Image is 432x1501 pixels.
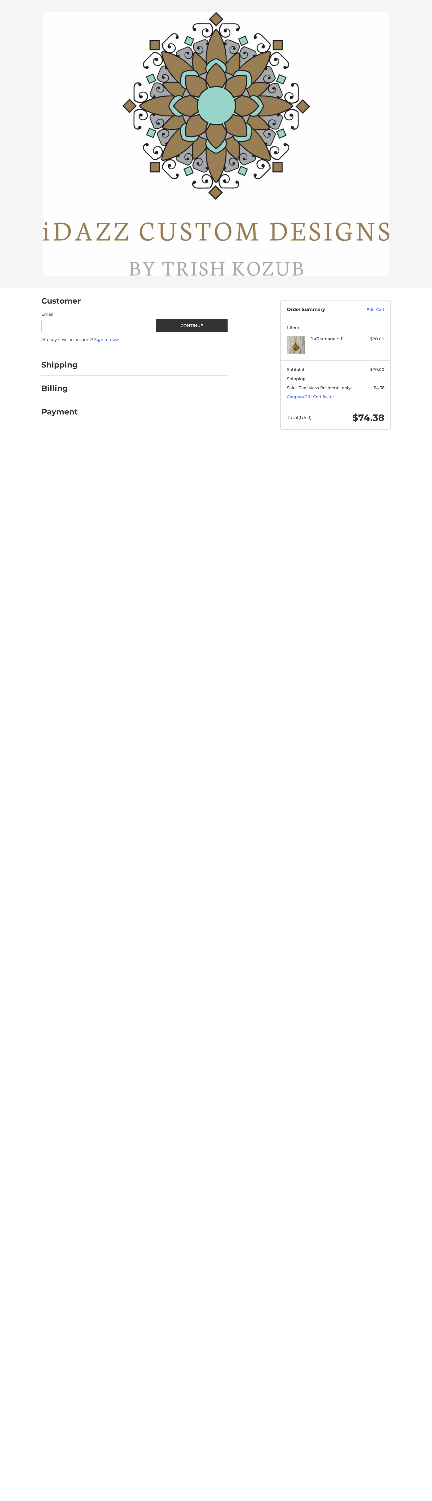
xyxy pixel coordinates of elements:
[352,412,384,423] span: $74.38
[94,337,119,342] a: Sign in now
[287,385,352,390] span: Sales Tax (Mass Residents only)
[41,337,228,343] p: Already have an account?
[41,384,78,393] h2: Billing
[287,414,312,420] span: Total (USD)
[287,376,306,381] span: Shipping
[41,311,150,317] label: Email
[43,12,389,276] img: iDazz Custom Designs
[360,336,384,342] div: $70.00
[311,336,359,341] h4: 1 x Diamond ~ 1
[370,367,384,372] span: $70.00
[287,307,353,313] h3: Order Summary
[287,367,304,372] span: Subtotal
[381,376,384,381] span: --
[156,319,228,332] button: Continue
[287,325,384,330] h3: 1 Item
[374,385,384,390] span: $4.38
[41,360,78,370] h2: Shipping
[41,407,78,417] h2: Payment
[287,394,334,399] a: Coupon/Gift Certificate
[41,296,81,306] h2: Customer
[353,307,384,313] a: Edit Cart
